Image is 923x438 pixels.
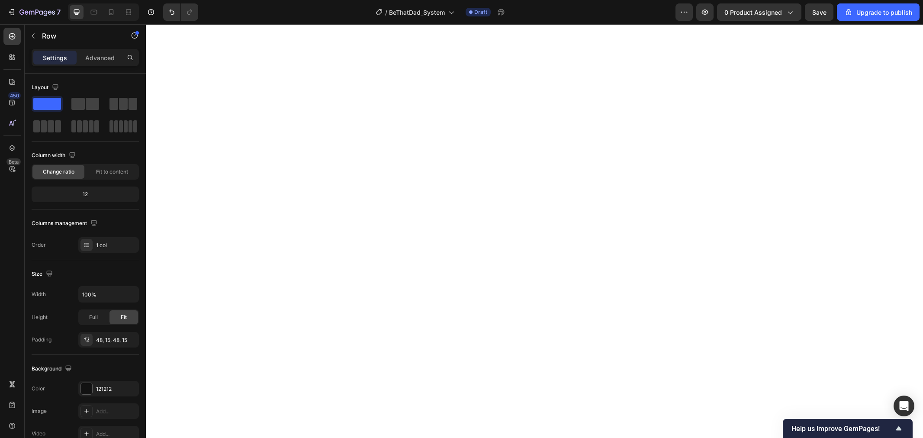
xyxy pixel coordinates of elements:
[8,92,21,99] div: 450
[32,290,46,298] div: Width
[32,336,51,344] div: Padding
[96,242,137,249] div: 1 col
[717,3,801,21] button: 0 product assigned
[844,8,912,17] div: Upgrade to publish
[32,430,45,438] div: Video
[79,287,138,302] input: Auto
[3,3,64,21] button: 7
[163,3,198,21] div: Undo/Redo
[32,241,46,249] div: Order
[32,268,55,280] div: Size
[32,363,74,375] div: Background
[894,396,914,416] div: Open Intercom Messenger
[32,218,99,229] div: Columns management
[42,31,116,41] p: Row
[121,313,127,321] span: Fit
[837,3,920,21] button: Upgrade to publish
[389,8,445,17] span: BeThatDad_System
[33,188,137,200] div: 12
[32,82,61,93] div: Layout
[791,425,894,433] span: Help us improve GemPages!
[474,8,487,16] span: Draft
[96,385,137,393] div: 121212
[32,150,77,161] div: Column width
[89,313,98,321] span: Full
[32,385,45,393] div: Color
[85,53,115,62] p: Advanced
[385,8,387,17] span: /
[724,8,782,17] span: 0 product assigned
[6,158,21,165] div: Beta
[812,9,827,16] span: Save
[791,423,904,434] button: Show survey - Help us improve GemPages!
[96,430,137,438] div: Add...
[57,7,61,17] p: 7
[96,168,128,176] span: Fit to content
[32,407,47,415] div: Image
[96,336,137,344] div: 48, 15, 48, 15
[146,24,923,438] iframe: Design area
[96,408,137,415] div: Add...
[805,3,833,21] button: Save
[43,168,74,176] span: Change ratio
[32,313,48,321] div: Height
[43,53,67,62] p: Settings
